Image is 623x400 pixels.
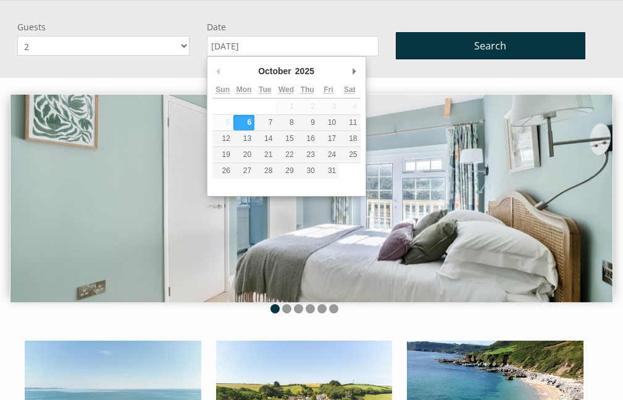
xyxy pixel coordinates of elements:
button: 29 [275,163,296,179]
button: 26 [212,163,233,179]
abbr: Tuesday [259,85,271,94]
button: Next Month [348,62,361,80]
button: 21 [254,147,275,163]
button: 14 [254,131,275,147]
button: 24 [318,147,339,163]
abbr: Sunday [215,85,230,94]
button: 17 [318,131,339,147]
button: 18 [339,131,360,147]
button: 6 [233,115,254,130]
abbr: Wednesday [278,85,294,94]
button: 10 [318,115,339,130]
button: Search [396,32,585,59]
abbr: Monday [236,85,252,94]
button: 19 [212,147,233,163]
button: 27 [233,163,254,179]
label: Guests [17,21,190,33]
button: 11 [339,115,360,130]
input: Arrival Date [207,36,379,56]
button: 9 [297,115,318,130]
abbr: Saturday [344,85,356,94]
button: 16 [297,131,318,147]
button: 28 [254,163,275,179]
button: 8 [275,115,296,130]
button: 7 [254,115,275,130]
abbr: Friday [324,85,333,94]
button: 22 [275,147,296,163]
button: 12 [212,131,233,147]
div: October [256,62,293,80]
button: 20 [233,147,254,163]
button: 13 [233,131,254,147]
button: 30 [297,163,318,179]
label: Date [207,21,379,33]
button: 23 [297,147,318,163]
div: 2025 [293,62,316,80]
span: Search [474,39,506,53]
button: 25 [339,147,360,163]
abbr: Thursday [301,85,314,94]
button: 15 [275,131,296,147]
button: 31 [318,163,339,179]
button: Previous Month [212,62,225,80]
